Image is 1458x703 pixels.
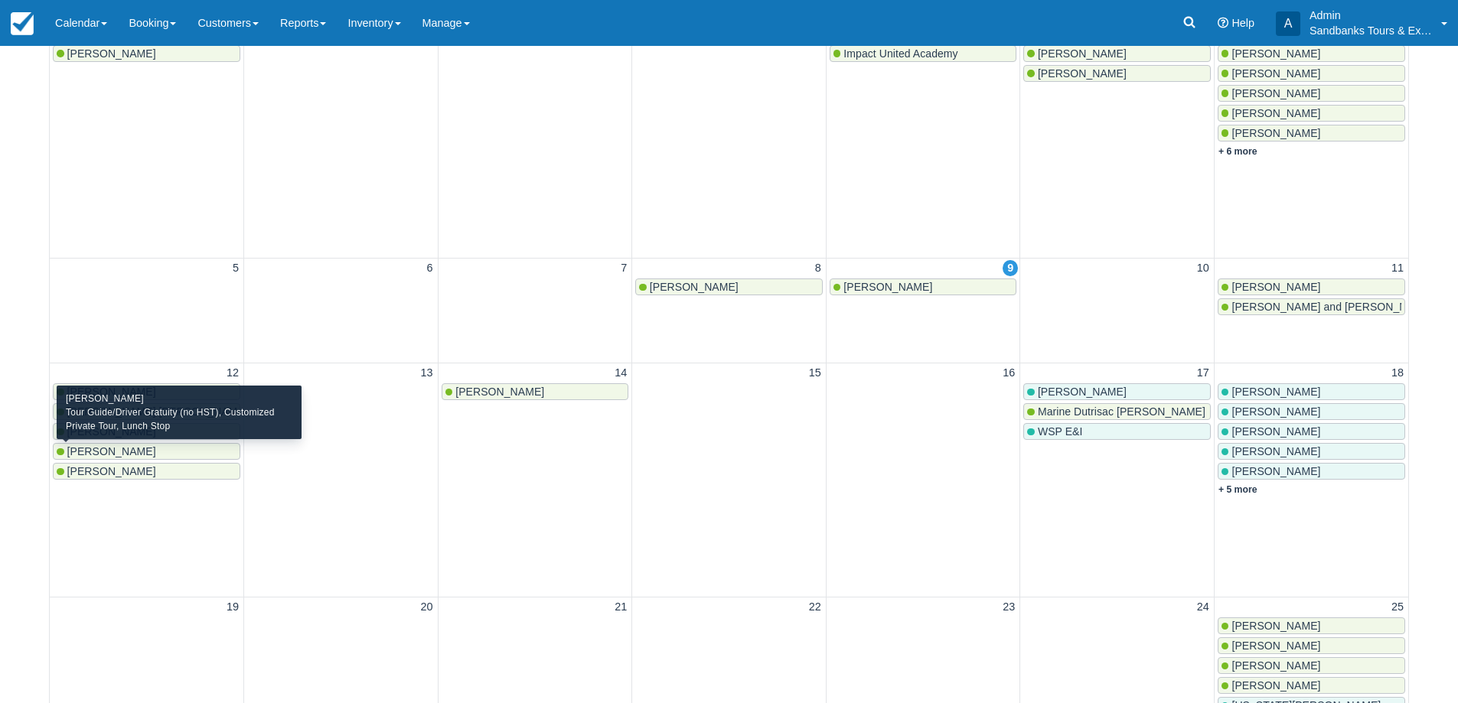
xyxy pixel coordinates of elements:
[843,281,932,293] span: [PERSON_NAME]
[53,403,240,420] a: [PERSON_NAME] [PERSON_NAME]
[223,599,242,616] a: 19
[67,465,156,477] span: [PERSON_NAME]
[1038,47,1127,60] span: [PERSON_NAME]
[66,392,292,405] div: [PERSON_NAME]
[1194,599,1212,616] a: 24
[1023,423,1211,440] a: WSP E&I
[612,365,630,382] a: 14
[1231,127,1320,139] span: [PERSON_NAME]
[66,405,292,433] div: Tour Guide/Driver Gratuity (no HST), Customized Private Tour, Lunch Stop
[1218,617,1405,634] a: [PERSON_NAME]
[843,47,957,60] span: Impact United Academy
[1218,85,1405,102] a: [PERSON_NAME]
[1231,445,1320,457] span: [PERSON_NAME]
[418,599,436,616] a: 20
[1038,386,1127,398] span: [PERSON_NAME]
[1038,405,1205,418] span: Marine Dutrisac [PERSON_NAME]
[1038,67,1127,80] span: [PERSON_NAME]
[1388,365,1407,382] a: 18
[1231,620,1320,632] span: [PERSON_NAME]
[442,383,629,400] a: [PERSON_NAME]
[230,260,242,277] a: 5
[1388,260,1407,277] a: 11
[1023,383,1211,400] a: [PERSON_NAME]
[806,599,824,616] a: 22
[812,260,824,277] a: 8
[1231,659,1320,672] span: [PERSON_NAME]
[1218,484,1257,495] a: + 5 more
[1218,677,1405,694] a: [PERSON_NAME]
[1218,463,1405,480] a: [PERSON_NAME]
[1218,278,1405,295] a: [PERSON_NAME]
[1218,105,1405,122] a: [PERSON_NAME]
[635,278,823,295] a: [PERSON_NAME]
[1218,657,1405,674] a: [PERSON_NAME]
[1231,87,1320,99] span: [PERSON_NAME]
[1218,423,1405,440] a: [PERSON_NAME]
[1023,403,1211,420] a: Marine Dutrisac [PERSON_NAME]
[1194,365,1212,382] a: 17
[618,260,630,277] a: 7
[830,278,1017,295] a: [PERSON_NAME]
[1231,17,1254,29] span: Help
[830,45,1017,62] a: Impact United Academy
[1023,65,1211,82] a: [PERSON_NAME]
[1231,67,1320,80] span: [PERSON_NAME]
[1231,425,1320,438] span: [PERSON_NAME]
[1038,425,1083,438] span: WSP E&I
[1231,107,1320,119] span: [PERSON_NAME]
[1194,260,1212,277] a: 10
[1218,18,1228,28] i: Help
[455,386,544,398] span: [PERSON_NAME]
[1218,45,1405,62] a: [PERSON_NAME]
[11,12,34,35] img: checkfront-main-nav-mini-logo.png
[1231,465,1320,477] span: [PERSON_NAME]
[1218,383,1405,400] a: [PERSON_NAME]
[1276,11,1300,36] div: A
[1218,146,1257,157] a: + 6 more
[1218,443,1405,460] a: [PERSON_NAME]
[53,463,240,480] a: [PERSON_NAME]
[53,423,240,440] a: [PERSON_NAME]
[612,599,630,616] a: 21
[1218,65,1405,82] a: [PERSON_NAME]
[1003,260,1018,277] a: 9
[1231,386,1320,398] span: [PERSON_NAME]
[1218,637,1405,654] a: [PERSON_NAME]
[1218,298,1405,315] a: [PERSON_NAME] and [PERSON_NAME]
[53,45,240,62] a: [PERSON_NAME]
[1388,599,1407,616] a: 25
[1231,679,1320,692] span: [PERSON_NAME]
[1218,125,1405,142] a: [PERSON_NAME]
[53,383,240,400] a: [PERSON_NAME]
[1231,301,1434,313] span: [PERSON_NAME] and [PERSON_NAME]
[650,281,739,293] span: [PERSON_NAME]
[223,365,242,382] a: 12
[806,365,824,382] a: 15
[1000,365,1018,382] a: 16
[1023,45,1211,62] a: [PERSON_NAME]
[1310,8,1432,23] p: Admin
[1231,640,1320,652] span: [PERSON_NAME]
[1231,405,1320,418] span: [PERSON_NAME]
[67,445,156,457] span: [PERSON_NAME]
[53,443,240,460] a: [PERSON_NAME]
[1231,281,1320,293] span: [PERSON_NAME]
[1000,599,1018,616] a: 23
[418,365,436,382] a: 13
[67,47,156,60] span: [PERSON_NAME]
[424,260,436,277] a: 6
[1218,403,1405,420] a: [PERSON_NAME]
[1310,23,1432,38] p: Sandbanks Tours & Experiences
[1231,47,1320,60] span: [PERSON_NAME]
